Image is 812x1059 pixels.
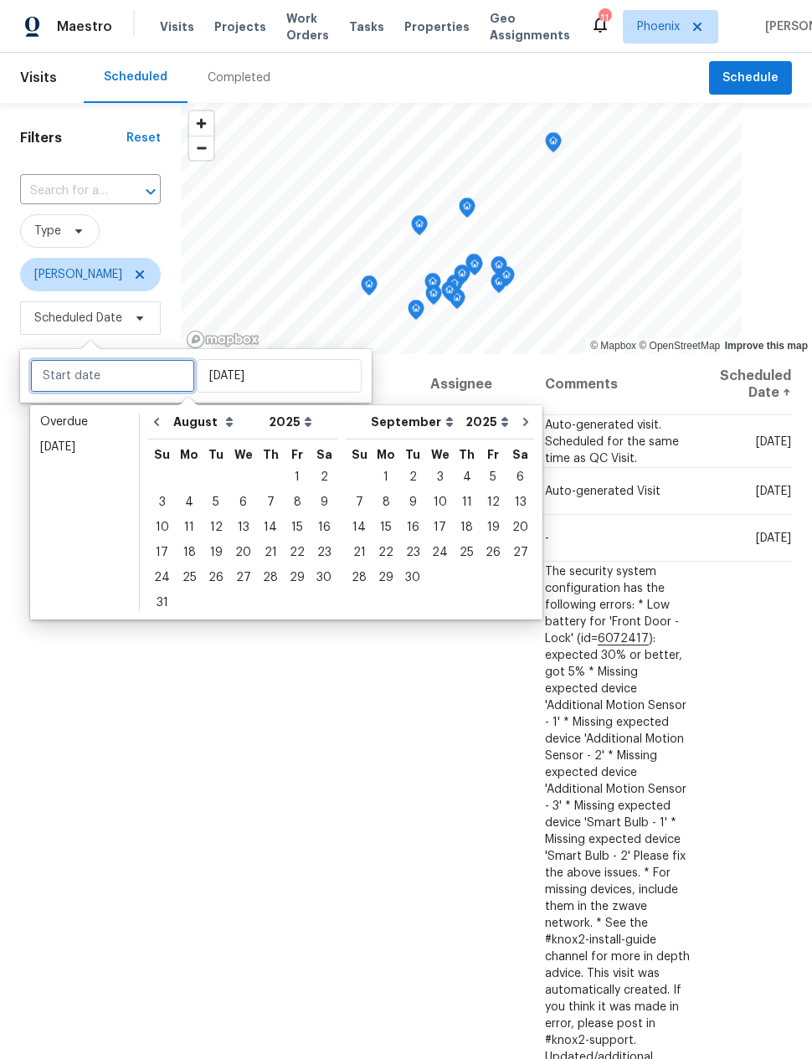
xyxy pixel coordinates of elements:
[491,273,507,299] div: Map marker
[506,465,534,490] div: Sat Sep 06 2025
[545,132,562,158] div: Map marker
[506,490,534,515] div: Sat Sep 13 2025
[506,541,534,564] div: 27
[480,515,506,540] div: Fri Sep 19 2025
[229,491,257,514] div: 6
[639,340,720,352] a: OpenStreetMap
[446,275,463,301] div: Map marker
[346,565,373,590] div: Sun Sep 28 2025
[34,223,61,239] span: Type
[454,515,480,540] div: Thu Sep 18 2025
[186,330,260,349] a: Mapbox homepage
[426,465,454,490] div: Wed Sep 03 2025
[426,541,454,564] div: 24
[408,300,424,326] div: Map marker
[148,566,176,589] div: 24
[454,491,480,514] div: 11
[377,449,395,460] abbr: Monday
[373,566,399,589] div: 29
[425,285,442,311] div: Map marker
[229,490,257,515] div: Wed Aug 06 2025
[160,18,194,35] span: Visits
[373,540,399,565] div: Mon Sep 22 2025
[399,515,426,540] div: Tue Sep 16 2025
[545,419,679,464] span: Auto-generated visit. Scheduled for the same time as QC Visit.
[373,465,399,490] div: Mon Sep 01 2025
[399,490,426,515] div: Tue Sep 09 2025
[480,491,506,514] div: 12
[203,566,229,589] div: 26
[454,516,480,539] div: 18
[480,516,506,539] div: 19
[399,541,426,564] div: 23
[373,515,399,540] div: Mon Sep 15 2025
[234,449,253,460] abbr: Wednesday
[189,136,213,160] span: Zoom out
[373,491,399,514] div: 8
[399,566,426,589] div: 30
[148,590,176,615] div: Sun Aug 31 2025
[487,449,499,460] abbr: Friday
[34,310,122,326] span: Scheduled Date
[257,516,284,539] div: 14
[265,409,316,434] select: Year
[590,340,636,352] a: Mapbox
[284,540,311,565] div: Fri Aug 22 2025
[431,449,450,460] abbr: Wednesday
[203,541,229,564] div: 19
[426,490,454,515] div: Wed Sep 10 2025
[40,439,129,455] div: [DATE]
[454,541,480,564] div: 25
[148,565,176,590] div: Sun Aug 24 2025
[148,591,176,614] div: 31
[257,491,284,514] div: 7
[284,565,311,590] div: Fri Aug 29 2025
[311,540,337,565] div: Sat Aug 23 2025
[399,516,426,539] div: 16
[257,566,284,589] div: 28
[229,540,257,565] div: Wed Aug 20 2025
[30,359,195,393] input: Start date
[454,540,480,565] div: Thu Sep 25 2025
[346,541,373,564] div: 21
[284,491,311,514] div: 8
[284,566,311,589] div: 29
[291,449,303,460] abbr: Friday
[346,540,373,565] div: Sun Sep 21 2025
[208,69,270,86] div: Completed
[181,103,742,354] canvas: Map
[459,198,475,224] div: Map marker
[709,61,792,95] button: Schedule
[346,566,373,589] div: 28
[263,449,279,460] abbr: Thursday
[373,490,399,515] div: Mon Sep 08 2025
[229,515,257,540] div: Wed Aug 13 2025
[311,490,337,515] div: Sat Aug 09 2025
[257,540,284,565] div: Thu Aug 21 2025
[257,490,284,515] div: Thu Aug 07 2025
[20,130,126,147] h1: Filters
[459,449,475,460] abbr: Thursday
[176,540,203,565] div: Mon Aug 18 2025
[203,565,229,590] div: Tue Aug 26 2025
[57,18,112,35] span: Maestro
[203,540,229,565] div: Tue Aug 19 2025
[506,515,534,540] div: Sat Sep 20 2025
[311,565,337,590] div: Sat Aug 30 2025
[411,215,428,241] div: Map marker
[203,490,229,515] div: Tue Aug 05 2025
[506,491,534,514] div: 13
[490,10,570,44] span: Geo Assignments
[545,486,660,497] span: Auto-generated Visit
[284,516,311,539] div: 15
[454,265,470,290] div: Map marker
[399,465,426,490] div: Tue Sep 02 2025
[707,354,792,415] th: Scheduled Date ↑
[722,68,779,89] span: Schedule
[257,515,284,540] div: Thu Aug 14 2025
[426,491,454,514] div: 10
[441,281,458,307] div: Map marker
[480,490,506,515] div: Fri Sep 12 2025
[189,111,213,136] span: Zoom in
[361,275,378,301] div: Map marker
